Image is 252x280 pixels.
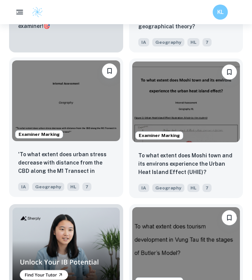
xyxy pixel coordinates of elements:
a: Examiner MarkingBookmark'To what extent does urban stress decrease with distance from the CBD alo... [9,58,123,198]
p: 'To what extent does urban stress decrease with distance from the CBD along the M1 Transect in Wa... [18,150,114,176]
span: Examiner Marking [15,131,63,138]
span: HL [187,38,199,46]
span: Geography [152,184,184,192]
span: 7 [203,184,212,192]
img: Geography IA example thumbnail: 'To what extent does urban stress decrea [12,60,120,141]
span: 🎯 [43,23,50,29]
span: Examiner Marking [136,132,183,139]
span: Geography [32,183,64,191]
span: 7 [82,183,91,191]
span: IA [18,183,29,191]
a: Clastify logo [27,6,43,18]
button: Bookmark [102,63,117,78]
p: To what extent does Moshi town and its environs experience the Urban Heat Island Effect (UHIE)? [138,151,234,176]
span: IA [138,184,149,192]
img: Geography IA example thumbnail: To what extent does Moshi town and its e [132,62,240,142]
h6: KL [216,8,225,16]
span: Geography [152,38,184,46]
span: HL [187,184,199,192]
button: Bookmark [222,65,237,80]
span: HL [67,183,79,191]
span: IA [138,38,149,46]
button: KL [213,5,228,20]
a: Examiner MarkingBookmarkTo what extent does Moshi town and its environs experience the Urban Heat... [129,58,243,198]
span: 7 [203,38,212,46]
button: Bookmark [222,210,237,225]
img: Clastify logo [32,6,43,18]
